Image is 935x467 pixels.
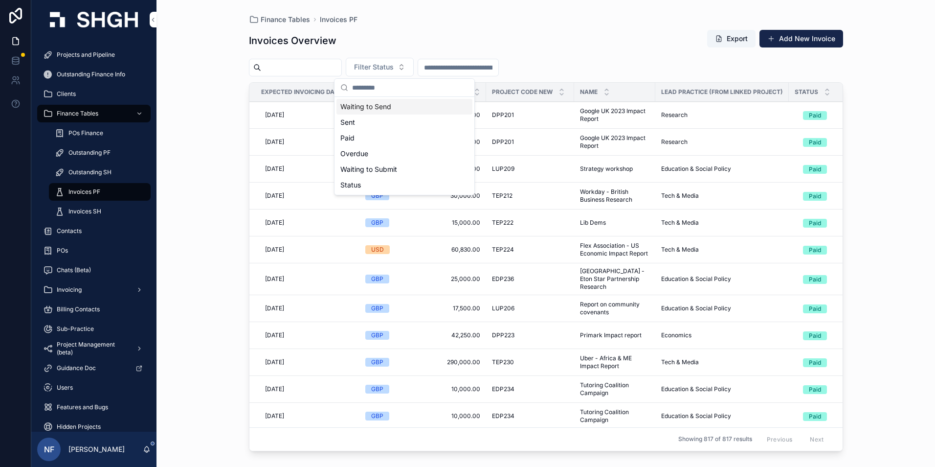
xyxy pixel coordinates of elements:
span: Billing Contacts [57,305,100,313]
a: GBP [365,275,411,283]
span: Tutoring Coalition Campaign [580,381,649,397]
a: Report on community covenants [580,301,649,316]
span: TEP222 [492,219,513,227]
span: Contacts [57,227,82,235]
a: [DATE] [261,408,354,424]
span: Tutoring Coalition Campaign [580,408,649,424]
a: EDP234 [492,412,568,420]
a: Finance Tables [37,105,151,122]
span: TEP230 [492,358,514,366]
a: LUP209 [492,165,568,173]
span: 290,000.00 [423,358,480,366]
span: Education & Social Policy [661,385,731,393]
span: Tech & Media [661,219,699,227]
span: Showing 817 of 817 results [678,436,752,444]
a: Finance Tables [249,15,310,24]
a: EDP236 [492,275,568,283]
span: Google UK 2023 Impact Report [580,134,649,150]
span: Tech & Media [661,192,699,200]
span: Research [661,138,688,146]
a: 10,000.00 [423,385,480,393]
a: Invoices PF [320,15,357,24]
a: Billing Contacts [37,301,151,318]
a: GBP [365,191,411,200]
a: Select Button [795,299,864,318]
span: Status [795,88,818,96]
a: [DATE] [261,242,354,257]
span: Education & Social Policy [661,304,731,312]
a: [DATE] [261,134,354,150]
div: Paid [809,138,821,147]
div: Paid [336,130,472,146]
a: POs [37,242,151,259]
button: Select Button [795,241,864,258]
a: Invoices PF [49,183,151,201]
span: DPP223 [492,331,514,339]
div: Paid [809,385,821,394]
a: Workday - British Business Research [580,188,649,204]
a: LUP206 [492,304,568,312]
span: [DATE] [265,111,284,119]
a: GBP [365,385,411,394]
div: GBP [371,331,383,340]
span: EDP234 [492,385,514,393]
a: Select Button [795,240,864,259]
span: DPP201 [492,111,514,119]
div: Paid [809,219,821,228]
span: 30,000.00 [423,192,480,200]
a: Flex Association - US Economic Impact Report [580,242,649,257]
button: Select Button [795,106,864,124]
button: Select Button [346,58,414,76]
span: [GEOGRAPHIC_DATA] - Eton Star Partnership Research [580,267,649,291]
span: [DATE] [265,275,284,283]
a: Education & Social Policy [661,275,783,283]
a: TEP224 [492,246,568,254]
a: Tech & Media [661,219,783,227]
span: Tech & Media [661,358,699,366]
span: Filter Status [354,62,394,72]
div: Paid [809,192,821,201]
a: Contacts [37,222,151,240]
a: 10,000.00 [423,412,480,420]
a: [DATE] [261,161,354,177]
a: Tech & Media [661,358,783,366]
span: Economics [661,331,691,339]
a: Tech & Media [661,192,783,200]
span: NF [44,444,54,455]
a: [DATE] [261,215,354,231]
button: Select Button [795,327,864,344]
div: Overdue [336,146,472,162]
a: Economics [661,331,783,339]
a: GBP [365,331,411,340]
span: Features and Bugs [57,403,108,411]
span: 17,500.00 [423,304,480,312]
span: TEP224 [492,246,514,254]
div: Waiting to Submit [336,162,472,177]
div: GBP [371,275,383,283]
a: Clients [37,85,151,103]
span: Invoices SH [68,208,101,215]
a: EDP234 [492,385,568,393]
span: 15,000.00 [423,219,480,227]
a: Primark Impact report [580,331,649,339]
a: Outstanding Finance Info [37,66,151,83]
button: Select Button [795,407,864,425]
span: 25,000.00 [423,275,480,283]
div: Status [336,177,472,193]
a: Guidance Doc [37,359,151,377]
a: Features and Bugs [37,398,151,416]
div: GBP [371,358,383,367]
a: [DATE] [261,188,354,204]
button: Select Button [795,270,864,288]
a: DPP201 [492,138,568,146]
a: POs Finance [49,124,151,142]
button: Select Button [795,160,864,178]
a: Sub-Practice [37,320,151,338]
a: 42,250.00 [423,331,480,339]
div: GBP [371,191,383,200]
